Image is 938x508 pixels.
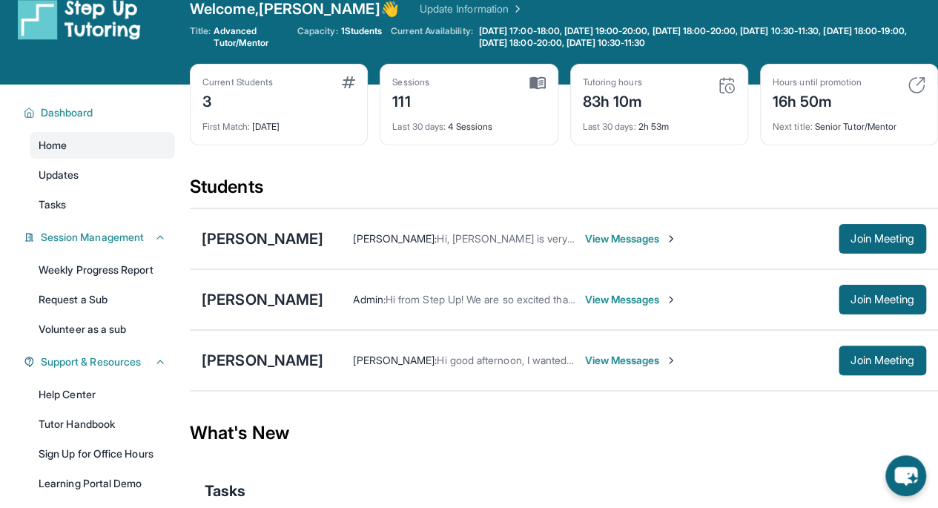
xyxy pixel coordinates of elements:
[509,1,524,16] img: Chevron Right
[839,224,926,254] button: Join Meeting
[39,138,67,153] span: Home
[392,112,545,133] div: 4 Sessions
[583,112,736,133] div: 2h 53m
[202,289,323,310] div: [PERSON_NAME]
[392,88,429,112] div: 111
[202,76,273,88] div: Current Students
[30,162,175,188] a: Updates
[342,76,355,88] img: card
[30,132,175,159] a: Home
[190,175,938,208] div: Students
[665,354,677,366] img: Chevron-Right
[30,411,175,438] a: Tutor Handbook
[30,441,175,467] a: Sign Up for Office Hours
[190,25,211,49] span: Title:
[340,25,382,37] span: 1 Students
[202,88,273,112] div: 3
[30,286,175,313] a: Request a Sub
[190,400,938,466] div: What's New
[908,76,925,94] img: card
[773,88,862,112] div: 16h 50m
[583,88,643,112] div: 83h 10m
[35,105,166,120] button: Dashboard
[41,230,144,245] span: Session Management
[35,230,166,245] button: Session Management
[584,292,677,307] span: View Messages
[391,25,472,49] span: Current Availability:
[851,295,914,304] span: Join Meeting
[30,257,175,283] a: Weekly Progress Report
[773,121,813,132] span: Next title :
[41,354,141,369] span: Support & Resources
[353,293,385,306] span: Admin :
[839,346,926,375] button: Join Meeting
[479,25,935,49] span: [DATE] 17:00-18:00, [DATE] 19:00-20:00, [DATE] 18:00-20:00, [DATE] 10:30-11:30, [DATE] 18:00-19:0...
[392,121,446,132] span: Last 30 days :
[665,294,677,306] img: Chevron-Right
[202,228,323,249] div: [PERSON_NAME]
[839,285,926,314] button: Join Meeting
[353,354,437,366] span: [PERSON_NAME] :
[30,316,175,343] a: Volunteer as a sub
[851,356,914,365] span: Join Meeting
[583,76,643,88] div: Tutoring hours
[420,1,524,16] a: Update Information
[39,197,66,212] span: Tasks
[39,168,79,182] span: Updates
[437,232,731,245] span: Hi, [PERSON_NAME] is very excited for [DATE] session at 6pm.
[202,112,355,133] div: [DATE]
[205,481,245,501] span: Tasks
[30,470,175,497] a: Learning Portal Demo
[35,354,166,369] button: Support & Resources
[353,232,437,245] span: [PERSON_NAME] :
[584,353,677,368] span: View Messages
[202,350,323,371] div: [PERSON_NAME]
[583,121,636,132] span: Last 30 days :
[41,105,93,120] span: Dashboard
[529,76,546,90] img: card
[773,76,862,88] div: Hours until promotion
[584,231,677,246] span: View Messages
[214,25,288,49] span: Advanced Tutor/Mentor
[30,191,175,218] a: Tasks
[392,76,429,88] div: Sessions
[30,381,175,408] a: Help Center
[297,25,338,37] span: Capacity:
[851,234,914,243] span: Join Meeting
[718,76,736,94] img: card
[885,455,926,496] button: chat-button
[202,121,250,132] span: First Match :
[476,25,938,49] a: [DATE] 17:00-18:00, [DATE] 19:00-20:00, [DATE] 18:00-20:00, [DATE] 10:30-11:30, [DATE] 18:00-19:0...
[665,233,677,245] img: Chevron-Right
[773,112,925,133] div: Senior Tutor/Mentor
